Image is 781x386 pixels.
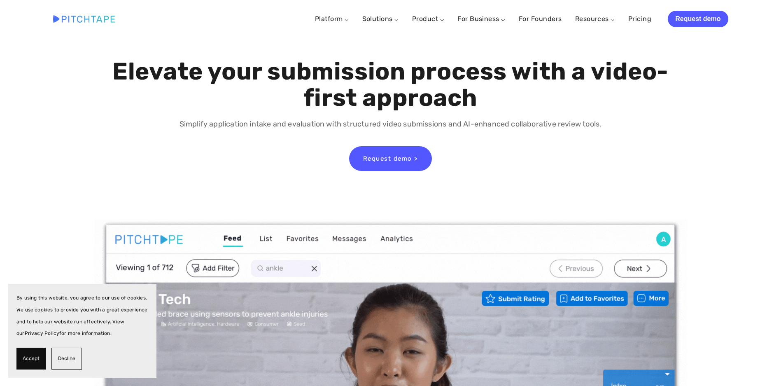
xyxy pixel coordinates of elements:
[16,348,46,370] button: Accept
[16,292,148,339] p: By using this website, you agree to our use of cookies. We use cookies to provide you with a grea...
[110,118,671,130] p: Simplify application intake and evaluation with structured video submissions and AI-enhanced coll...
[110,58,671,111] h1: Elevate your submission process with a video-first approach
[315,15,349,23] a: Platform ⌵
[519,12,562,26] a: For Founders
[51,348,82,370] button: Decline
[628,12,651,26] a: Pricing
[53,15,115,22] img: Pitchtape | Video Submission Management Software
[8,284,156,378] section: Cookie banner
[58,353,75,365] span: Decline
[362,15,399,23] a: Solutions ⌵
[23,353,40,365] span: Accept
[457,15,506,23] a: For Business ⌵
[25,330,60,336] a: Privacy Policy
[668,11,728,27] a: Request demo
[412,15,444,23] a: Product ⌵
[575,15,615,23] a: Resources ⌵
[349,146,432,171] a: Request demo >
